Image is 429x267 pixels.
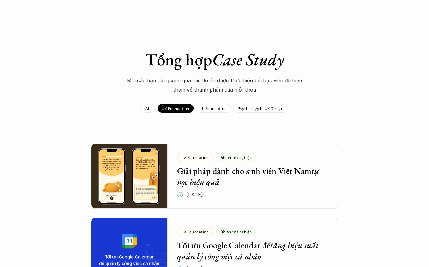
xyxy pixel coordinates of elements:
[122,76,307,95] p: Mời các bạn cùng xem qua các dự án được thực hiện bới học viên để hiểu thêm về thành phẩm của mỗi...
[196,104,231,113] a: UI Foundation
[238,106,284,110] p: Psychology in UX Design
[145,106,151,110] p: All
[141,104,155,113] a: All
[200,106,227,110] p: UI Foundation
[233,104,288,113] a: Psychology in UX Design
[107,50,323,70] h1: Tổng hợp
[91,144,338,209] a: UX FoundationĐồ án tốt nghiệpGiải pháp dành cho sinh viên Việt Namtự học hiệu quả🕔 [DATE]
[162,106,189,110] p: UX Foundation
[212,49,284,70] em: Case Study
[158,104,194,113] a: UX Foundation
